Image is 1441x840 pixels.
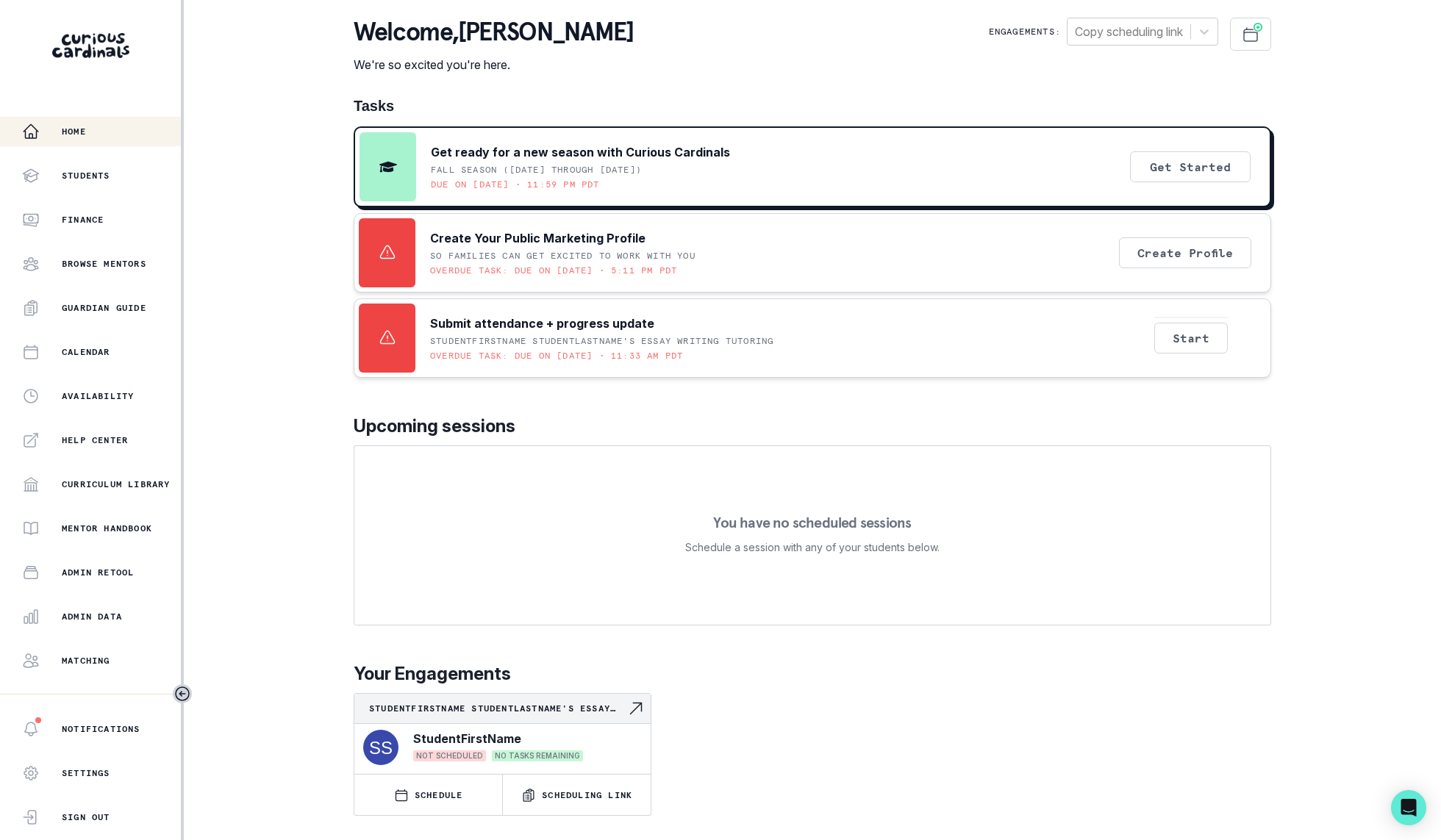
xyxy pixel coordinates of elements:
p: Admin Retool [62,567,134,578]
button: Toggle sidebar [173,684,192,703]
p: Finance [62,214,104,226]
button: Create Profile [1119,237,1251,268]
span: NO TASKS REMAINING [492,750,583,761]
a: StudentFirstName StudentLastName's Essay Writing tutoringNavigate to engagement pageStudentFirstN... [354,694,651,768]
p: Your Engagements [354,661,1271,687]
p: Create Your Public Marketing Profile [430,229,646,247]
p: Schedule a session with any of your students below. [685,539,940,556]
p: Home [62,126,86,137]
p: Matching [62,655,110,667]
p: Guardian Guide [62,302,146,314]
p: Overdue task: Due on [DATE] • 11:33 AM PDT [430,350,683,362]
p: Fall Season ([DATE] through [DATE]) [431,164,642,176]
p: Browse Mentors [62,258,146,270]
p: StudentFirstName [413,730,521,747]
p: Engagements: [989,26,1061,37]
p: Upcoming sessions [354,413,1271,439]
p: Availability [62,390,134,402]
p: Get ready for a new season with Curious Cardinals [431,143,730,161]
p: Notifications [62,723,140,735]
img: svg [363,730,398,765]
p: Overdue task: Due on [DATE] • 5:11 PM PDT [430,265,677,276]
p: You have no scheduled sessions [713,515,911,530]
button: Schedule Sessions [1230,18,1271,51]
span: NOT SCHEDULED [413,750,486,761]
p: Curriculum Library [62,478,171,490]
button: Start [1154,323,1228,353]
p: Students [62,170,110,182]
p: StudentFirstName StudentLastName's Essay Writing tutoring [430,335,773,347]
p: StudentFirstName StudentLastName's Essay Writing tutoring [369,703,627,714]
button: SCHEDULE [354,775,502,815]
p: Mentor Handbook [62,523,152,534]
p: Scheduling Link [542,789,632,801]
p: Admin Data [62,611,122,622]
p: Sign Out [62,811,110,823]
p: SCHEDULE [415,789,463,801]
p: SO FAMILIES CAN GET EXCITED TO WORK WITH YOU [430,250,696,262]
p: Due on [DATE] • 11:59 PM PDT [431,179,600,190]
p: Welcome , [PERSON_NAME] [354,18,633,47]
button: Get Started [1130,151,1251,182]
p: Settings [62,767,110,779]
img: Curious Cardinals Logo [52,33,129,58]
p: Submit attendance + progress update [430,315,654,332]
p: Help Center [62,434,128,446]
div: Open Intercom Messenger [1391,790,1426,825]
p: Calendar [62,346,110,358]
h1: Tasks [354,97,1271,115]
p: We're so excited you're here. [354,56,633,73]
svg: Navigate to engagement page [627,700,645,717]
button: Scheduling Link [503,775,651,815]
